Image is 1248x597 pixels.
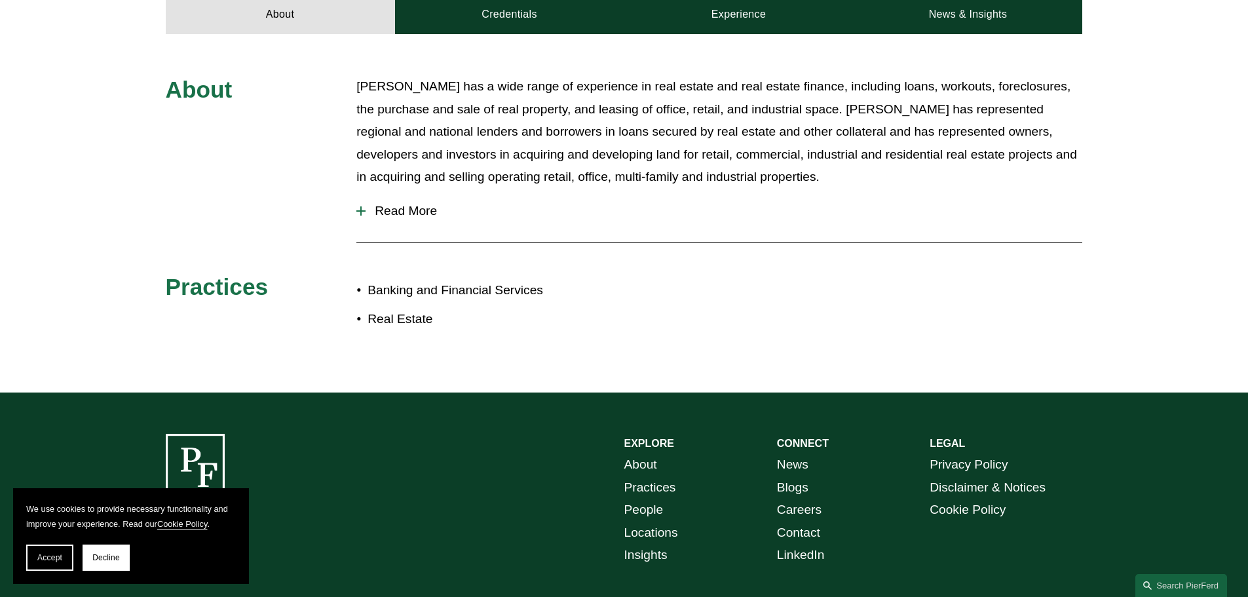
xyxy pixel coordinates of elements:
a: Careers [777,499,822,522]
a: Practices [624,476,676,499]
a: Insights [624,544,668,567]
button: Decline [83,545,130,571]
a: LinkedIn [777,544,825,567]
strong: CONNECT [777,438,829,449]
span: About [166,77,233,102]
span: Decline [92,553,120,562]
a: Disclaimer & Notices [930,476,1046,499]
a: Blogs [777,476,808,499]
a: People [624,499,664,522]
p: [PERSON_NAME] has a wide range of experience in real estate and real estate finance, including lo... [356,75,1082,189]
a: Locations [624,522,678,545]
button: Accept [26,545,73,571]
a: Search this site [1135,574,1227,597]
a: Contact [777,522,820,545]
span: Read More [366,204,1082,218]
p: We use cookies to provide necessary functionality and improve your experience. Read our . [26,501,236,531]
a: Cookie Policy [930,499,1006,522]
a: News [777,453,808,476]
span: Practices [166,274,269,299]
p: Banking and Financial Services [368,279,624,302]
a: About [624,453,657,476]
strong: LEGAL [930,438,965,449]
span: Accept [37,553,62,562]
strong: EXPLORE [624,438,674,449]
p: Real Estate [368,308,624,331]
a: Cookie Policy [157,519,208,529]
a: Privacy Policy [930,453,1008,476]
section: Cookie banner [13,488,249,584]
button: Read More [356,194,1082,228]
